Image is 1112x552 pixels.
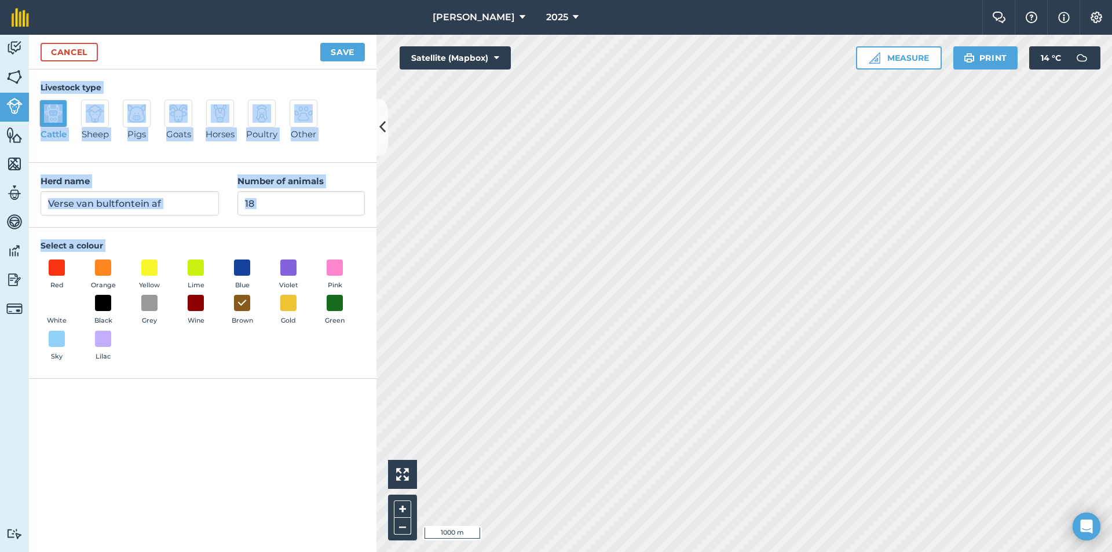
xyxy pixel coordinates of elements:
img: svg+xml;base64,PD94bWwgdmVyc2lvbj0iMS4wIiBlbmNvZGluZz0idXRmLTgiPz4KPCEtLSBHZW5lcmF0b3I6IEFkb2JlIE... [6,213,23,231]
span: Blue [235,280,250,291]
img: svg+xml;base64,PD94bWwgdmVyc2lvbj0iMS4wIiBlbmNvZGluZz0idXRmLTgiPz4KPCEtLSBHZW5lcmF0b3I6IEFkb2JlIE... [6,271,23,288]
span: Other [291,127,316,141]
span: White [47,316,67,326]
img: svg+xml;base64,PD94bWwgdmVyc2lvbj0iMS4wIiBlbmNvZGluZz0idXRmLTgiPz4KPCEtLSBHZW5lcmF0b3I6IEFkb2JlIE... [6,39,23,57]
img: svg+xml;base64,PD94bWwgdmVyc2lvbj0iMS4wIiBlbmNvZGluZz0idXRmLTgiPz4KPCEtLSBHZW5lcmF0b3I6IEFkb2JlIE... [6,242,23,259]
img: svg+xml;base64,PD94bWwgdmVyc2lvbj0iMS4wIiBlbmNvZGluZz0idXRmLTgiPz4KPCEtLSBHZW5lcmF0b3I6IEFkb2JlIE... [44,104,63,123]
span: 14 ° C [1041,46,1061,70]
button: Lime [180,259,212,291]
img: svg+xml;base64,PHN2ZyB4bWxucz0iaHR0cDovL3d3dy53My5vcmcvMjAwMC9zdmciIHdpZHRoPSI1NiIgaGVpZ2h0PSI2MC... [6,126,23,144]
span: Pink [328,280,342,291]
button: Pink [319,259,351,291]
img: svg+xml;base64,PHN2ZyB4bWxucz0iaHR0cDovL3d3dy53My5vcmcvMjAwMC9zdmciIHdpZHRoPSIxOCIgaGVpZ2h0PSIyNC... [237,296,247,310]
button: Print [953,46,1018,70]
span: Grey [142,316,157,326]
button: Wine [180,295,212,326]
button: Green [319,295,351,326]
img: svg+xml;base64,PD94bWwgdmVyc2lvbj0iMS4wIiBlbmNvZGluZz0idXRmLTgiPz4KPCEtLSBHZW5lcmF0b3I6IEFkb2JlIE... [6,184,23,202]
button: Measure [856,46,942,70]
span: Black [94,316,112,326]
img: A cog icon [1089,12,1103,23]
img: Two speech bubbles overlapping with the left bubble in the forefront [992,12,1006,23]
button: + [394,500,411,518]
span: Horses [206,127,235,141]
img: svg+xml;base64,PD94bWwgdmVyc2lvbj0iMS4wIiBlbmNvZGluZz0idXRmLTgiPz4KPCEtLSBHZW5lcmF0b3I6IEFkb2JlIE... [6,98,23,114]
button: Black [87,295,119,326]
span: Violet [279,280,298,291]
img: svg+xml;base64,PHN2ZyB4bWxucz0iaHR0cDovL3d3dy53My5vcmcvMjAwMC9zdmciIHdpZHRoPSI1NiIgaGVpZ2h0PSI2MC... [6,68,23,86]
span: Yellow [139,280,160,291]
img: Ruler icon [869,52,880,64]
img: svg+xml;base64,PD94bWwgdmVyc2lvbj0iMS4wIiBlbmNvZGluZz0idXRmLTgiPz4KPCEtLSBHZW5lcmF0b3I6IEFkb2JlIE... [253,104,271,123]
span: Green [325,316,345,326]
strong: Number of animals [237,176,324,187]
button: Lilac [87,331,119,362]
button: Gold [272,295,305,326]
button: – [394,518,411,535]
img: svg+xml;base64,PD94bWwgdmVyc2lvbj0iMS4wIiBlbmNvZGluZz0idXRmLTgiPz4KPCEtLSBHZW5lcmF0b3I6IEFkb2JlIE... [1070,46,1093,70]
button: Violet [272,259,305,291]
button: White [41,295,73,326]
span: Goats [166,127,191,141]
button: Grey [133,295,166,326]
button: Save [320,43,365,61]
button: Brown [226,295,258,326]
span: Brown [232,316,253,326]
span: 2025 [546,10,568,24]
a: Cancel [41,43,98,61]
button: Orange [87,259,119,291]
span: Sheep [82,127,109,141]
span: Lime [188,280,204,291]
span: Orange [91,280,116,291]
span: [PERSON_NAME] [433,10,515,24]
span: Gold [281,316,296,326]
div: Open Intercom Messenger [1073,513,1100,540]
img: Four arrows, one pointing top left, one top right, one bottom right and the last bottom left [396,468,409,481]
span: Poultry [246,127,277,141]
img: svg+xml;base64,PD94bWwgdmVyc2lvbj0iMS4wIiBlbmNvZGluZz0idXRmLTgiPz4KPCEtLSBHZW5lcmF0b3I6IEFkb2JlIE... [169,104,188,123]
strong: Select a colour [41,240,103,251]
span: Wine [188,316,204,326]
img: A question mark icon [1025,12,1038,23]
strong: Herd name [41,176,90,187]
h4: Livestock type [41,81,365,94]
span: Pigs [127,127,146,141]
button: Satellite (Mapbox) [400,46,511,70]
span: Cattle [41,127,67,141]
img: svg+xml;base64,PD94bWwgdmVyc2lvbj0iMS4wIiBlbmNvZGluZz0idXRmLTgiPz4KPCEtLSBHZW5lcmF0b3I6IEFkb2JlIE... [86,104,104,123]
button: Sky [41,331,73,362]
img: svg+xml;base64,PD94bWwgdmVyc2lvbj0iMS4wIiBlbmNvZGluZz0idXRmLTgiPz4KPCEtLSBHZW5lcmF0b3I6IEFkb2JlIE... [211,104,229,123]
img: svg+xml;base64,PD94bWwgdmVyc2lvbj0iMS4wIiBlbmNvZGluZz0idXRmLTgiPz4KPCEtLSBHZW5lcmF0b3I6IEFkb2JlIE... [6,528,23,539]
button: Yellow [133,259,166,291]
img: svg+xml;base64,PD94bWwgdmVyc2lvbj0iMS4wIiBlbmNvZGluZz0idXRmLTgiPz4KPCEtLSBHZW5lcmF0b3I6IEFkb2JlIE... [6,301,23,317]
span: Lilac [96,352,111,362]
button: Blue [226,259,258,291]
button: Red [41,259,73,291]
button: 14 °C [1029,46,1100,70]
img: svg+xml;base64,PHN2ZyB4bWxucz0iaHR0cDovL3d3dy53My5vcmcvMjAwMC9zdmciIHdpZHRoPSIxNyIgaGVpZ2h0PSIxNy... [1058,10,1070,24]
img: svg+xml;base64,PD94bWwgdmVyc2lvbj0iMS4wIiBlbmNvZGluZz0idXRmLTgiPz4KPCEtLSBHZW5lcmF0b3I6IEFkb2JlIE... [127,104,146,123]
img: svg+xml;base64,PHN2ZyB4bWxucz0iaHR0cDovL3d3dy53My5vcmcvMjAwMC9zdmciIHdpZHRoPSIxOSIgaGVpZ2h0PSIyNC... [964,51,975,65]
img: svg+xml;base64,PD94bWwgdmVyc2lvbj0iMS4wIiBlbmNvZGluZz0idXRmLTgiPz4KPCEtLSBHZW5lcmF0b3I6IEFkb2JlIE... [294,104,313,123]
img: fieldmargin Logo [12,8,29,27]
img: svg+xml;base64,PHN2ZyB4bWxucz0iaHR0cDovL3d3dy53My5vcmcvMjAwMC9zdmciIHdpZHRoPSI1NiIgaGVpZ2h0PSI2MC... [6,155,23,173]
span: Sky [51,352,63,362]
span: Red [50,280,64,291]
